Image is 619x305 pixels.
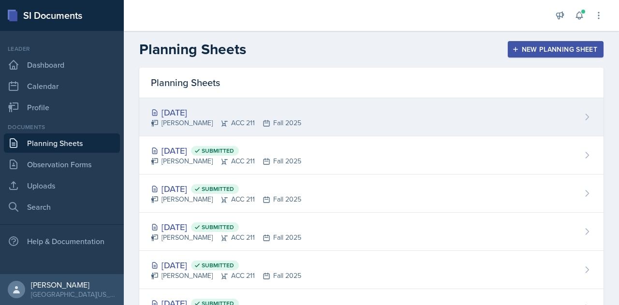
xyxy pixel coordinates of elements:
a: Calendar [4,76,120,96]
div: Documents [4,123,120,131]
div: Leader [4,44,120,53]
div: [PERSON_NAME] ACC 211 Fall 2025 [151,118,301,128]
div: [PERSON_NAME] ACC 211 Fall 2025 [151,194,301,204]
h2: Planning Sheets [139,41,246,58]
a: Uploads [4,176,120,195]
div: [DATE] [151,259,301,272]
span: Submitted [202,185,234,193]
span: Submitted [202,261,234,269]
div: [DATE] [151,220,301,233]
div: [PERSON_NAME] ACC 211 Fall 2025 [151,156,301,166]
div: Help & Documentation [4,232,120,251]
span: Submitted [202,147,234,155]
div: [GEOGRAPHIC_DATA][US_STATE] in [GEOGRAPHIC_DATA] [31,290,116,299]
a: [DATE] Submitted [PERSON_NAME]ACC 211Fall 2025 [139,136,604,174]
a: [DATE] Submitted [PERSON_NAME]ACC 211Fall 2025 [139,251,604,289]
span: Submitted [202,223,234,231]
div: Planning Sheets [139,68,604,98]
a: Dashboard [4,55,120,74]
button: New Planning Sheet [508,41,604,58]
a: Planning Sheets [4,133,120,153]
div: [PERSON_NAME] ACC 211 Fall 2025 [151,232,301,243]
a: [DATE] Submitted [PERSON_NAME]ACC 211Fall 2025 [139,174,604,213]
a: [DATE] Submitted [PERSON_NAME]ACC 211Fall 2025 [139,213,604,251]
div: [PERSON_NAME] ACC 211 Fall 2025 [151,271,301,281]
div: [PERSON_NAME] [31,280,116,290]
a: [DATE] [PERSON_NAME]ACC 211Fall 2025 [139,98,604,136]
a: Observation Forms [4,155,120,174]
div: [DATE] [151,144,301,157]
div: [DATE] [151,106,301,119]
a: Search [4,197,120,217]
div: [DATE] [151,182,301,195]
a: Profile [4,98,120,117]
div: New Planning Sheet [514,45,597,53]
